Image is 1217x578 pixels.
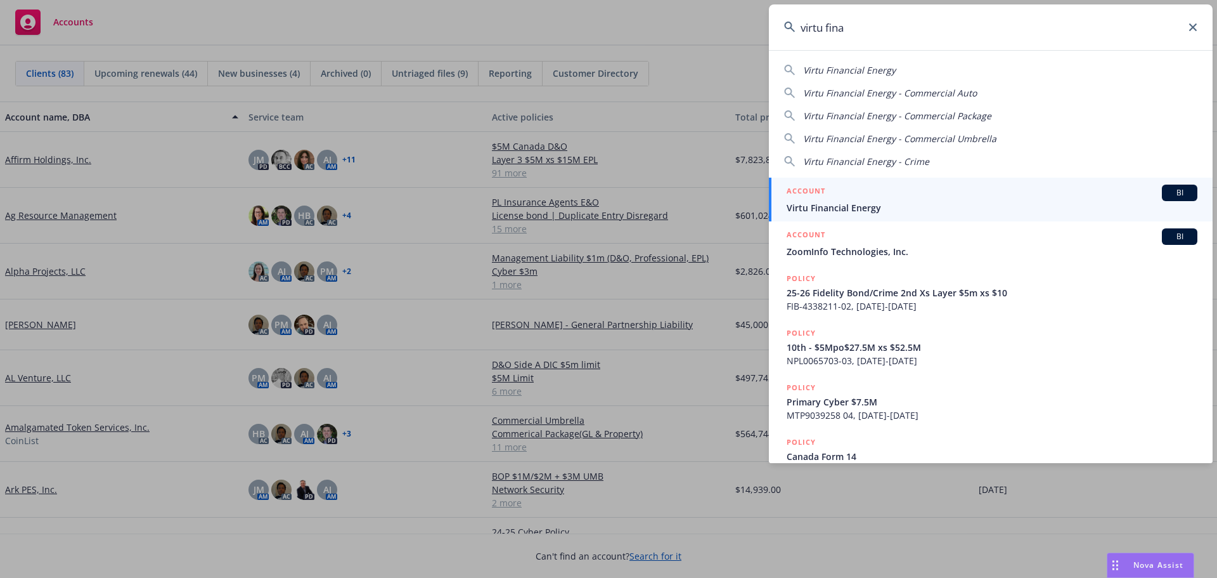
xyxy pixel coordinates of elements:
[787,341,1197,354] span: 10th - $5Mpo$27.5M xs $52.5M
[1133,560,1183,570] span: Nova Assist
[787,395,1197,409] span: Primary Cyber $7.5M
[787,409,1197,422] span: MTP9039258 04, [DATE]-[DATE]
[1107,553,1194,578] button: Nova Assist
[769,320,1213,374] a: POLICY10th - $5Mpo$27.5M xs $52.5MNPL0065703-03, [DATE]-[DATE]
[803,133,996,145] span: Virtu Financial Energy - Commercial Umbrella
[787,354,1197,367] span: NPL0065703-03, [DATE]-[DATE]
[1167,231,1192,242] span: BI
[787,299,1197,313] span: FIB-4338211-02, [DATE]-[DATE]
[787,272,816,285] h5: POLICY
[787,245,1197,258] span: ZoomInfo Technologies, Inc.
[787,228,825,244] h5: ACCOUNT
[803,110,991,122] span: Virtu Financial Energy - Commercial Package
[769,178,1213,221] a: ACCOUNTBIVirtu Financial Energy
[1167,187,1192,199] span: BI
[787,327,816,339] h5: POLICY
[803,155,929,167] span: Virtu Financial Energy - Crime
[787,381,816,394] h5: POLICY
[769,429,1213,483] a: POLICYCanada Form 14
[803,87,977,99] span: Virtu Financial Energy - Commercial Auto
[803,64,896,76] span: Virtu Financial Energy
[769,221,1213,265] a: ACCOUNTBIZoomInfo Technologies, Inc.
[787,185,825,200] h5: ACCOUNT
[769,374,1213,429] a: POLICYPrimary Cyber $7.5MMTP9039258 04, [DATE]-[DATE]
[787,286,1197,299] span: 25-26 Fidelity Bond/Crime 2nd Xs Layer $5m xs $10
[1107,553,1123,577] div: Drag to move
[769,265,1213,320] a: POLICY25-26 Fidelity Bond/Crime 2nd Xs Layer $5m xs $10FIB-4338211-02, [DATE]-[DATE]
[769,4,1213,50] input: Search...
[787,436,816,449] h5: POLICY
[787,450,1197,463] span: Canada Form 14
[787,201,1197,214] span: Virtu Financial Energy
